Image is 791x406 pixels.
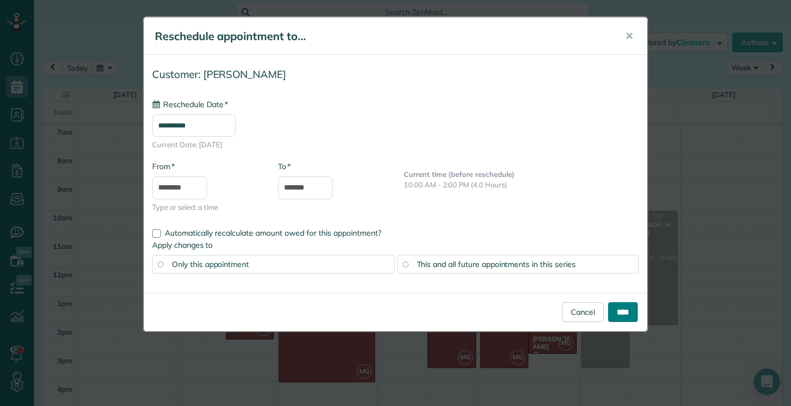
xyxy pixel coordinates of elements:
[152,69,639,80] h4: Customer: [PERSON_NAME]
[404,180,639,190] p: 10:00 AM - 2:00 PM (4.0 Hours)
[403,262,408,267] input: This and all future appointments in this series
[152,99,228,110] label: Reschedule Date
[155,29,610,44] h5: Reschedule appointment to...
[158,262,163,267] input: Only this appointment
[625,30,633,42] span: ✕
[152,161,175,172] label: From
[404,170,515,179] b: Current time (before reschedule)
[562,302,604,322] a: Cancel
[152,140,639,150] span: Current Date: [DATE]
[417,259,576,269] span: This and all future appointments in this series
[172,259,249,269] span: Only this appointment
[152,240,639,251] label: Apply changes to
[278,161,291,172] label: To
[152,202,261,213] span: Type or select a time
[165,228,381,238] span: Automatically recalculate amount owed for this appointment?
